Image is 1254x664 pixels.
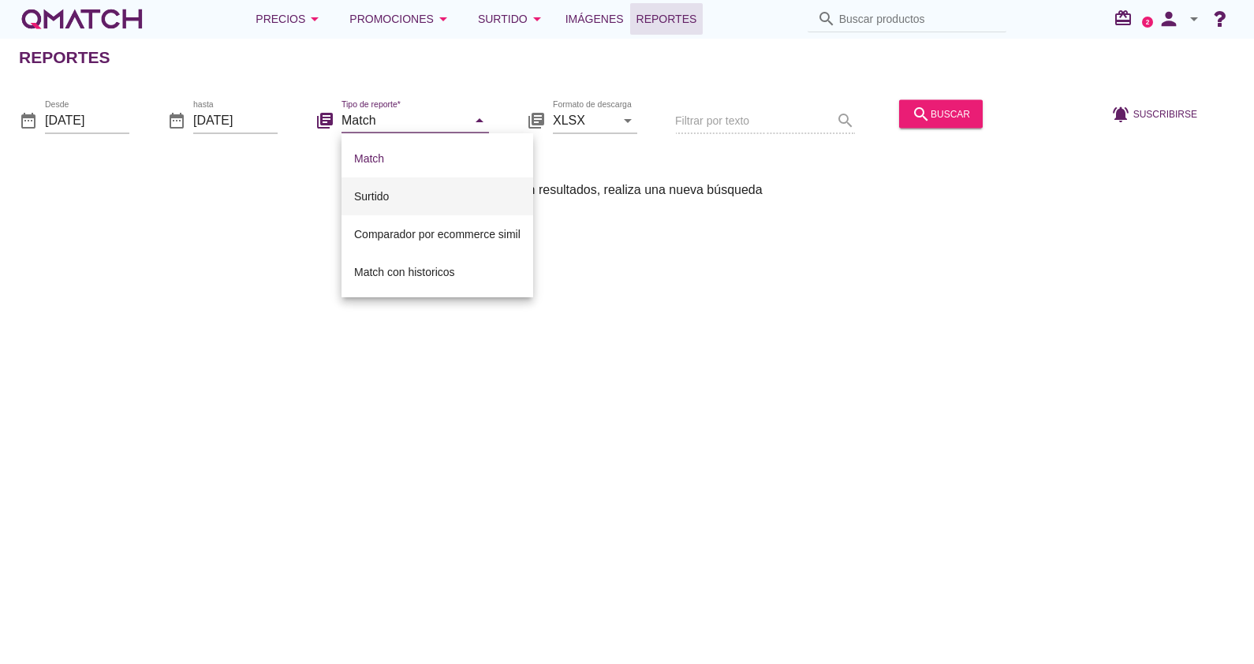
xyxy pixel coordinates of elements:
[1114,9,1139,28] i: redeem
[517,181,762,200] span: Sin resultados, realiza una nueva búsqueda
[1146,18,1150,25] text: 2
[1142,17,1153,28] a: 2
[256,9,324,28] div: Precios
[45,107,129,132] input: Desde
[354,187,521,206] div: Surtido
[528,9,547,28] i: arrow_drop_down
[527,110,546,129] i: library_books
[193,107,278,132] input: hasta
[243,3,337,35] button: Precios
[1185,9,1204,28] i: arrow_drop_down
[354,263,521,282] div: Match con historicos
[434,9,453,28] i: arrow_drop_down
[19,45,110,70] h2: Reportes
[337,3,465,35] button: Promociones
[839,6,997,32] input: Buscar productos
[315,110,334,129] i: library_books
[565,9,624,28] span: Imágenes
[354,225,521,244] div: Comparador por ecommerce simil
[559,3,630,35] a: Imágenes
[817,9,836,28] i: search
[618,110,637,129] i: arrow_drop_down
[354,149,521,168] div: Match
[553,107,615,132] input: Formato de descarga
[899,99,983,128] button: buscar
[341,107,467,132] input: Tipo de reporte*
[1153,8,1185,30] i: person
[349,9,453,28] div: Promociones
[167,110,186,129] i: date_range
[636,9,697,28] span: Reportes
[465,3,559,35] button: Surtido
[1099,99,1210,128] button: Suscribirse
[19,3,145,35] a: white-qmatch-logo
[470,110,489,129] i: arrow_drop_down
[305,9,324,28] i: arrow_drop_down
[19,110,38,129] i: date_range
[478,9,547,28] div: Surtido
[630,3,704,35] a: Reportes
[1133,106,1197,121] span: Suscribirse
[912,104,931,123] i: search
[912,104,970,123] div: buscar
[1111,104,1133,123] i: notifications_active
